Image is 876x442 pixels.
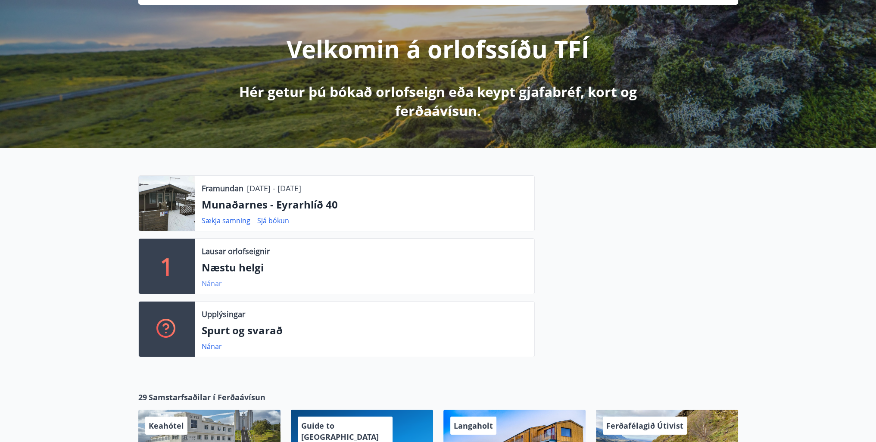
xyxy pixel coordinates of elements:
span: Keahótel [149,420,184,431]
span: Ferðafélagið Útivist [606,420,683,431]
p: Velkomin á orlofssíðu TFÍ [287,32,589,65]
p: Spurt og svarað [202,323,527,338]
a: Sækja samning [202,216,250,225]
span: 29 [138,392,147,403]
span: Samstarfsaðilar í Ferðaávísun [149,392,265,403]
p: Hér getur þú bókað orlofseign eða keypt gjafabréf, kort og ferðaávísun. [211,82,666,120]
p: [DATE] - [DATE] [247,183,301,194]
p: Framundan [202,183,243,194]
p: Munaðarnes - Eyrarhlíð 40 [202,197,527,212]
p: 1 [160,250,174,283]
span: Langaholt [454,420,493,431]
a: Nánar [202,279,222,288]
p: Næstu helgi [202,260,527,275]
p: Upplýsingar [202,308,245,320]
p: Lausar orlofseignir [202,246,270,257]
span: Guide to [GEOGRAPHIC_DATA] [301,420,379,442]
a: Nánar [202,342,222,351]
a: Sjá bókun [257,216,289,225]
